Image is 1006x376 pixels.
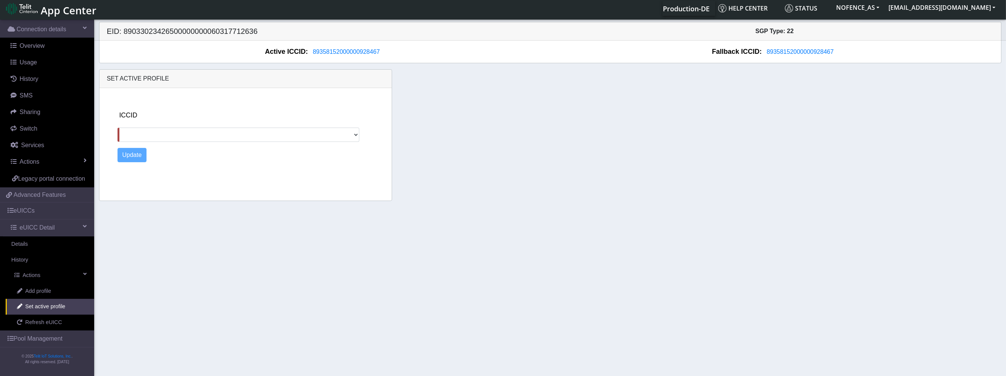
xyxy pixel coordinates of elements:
button: 89358152000000928467 [762,47,839,57]
span: SGP Type: 22 [756,28,794,34]
a: Telit IoT Solutions, Inc. [34,354,72,358]
span: Switch [20,125,37,132]
a: SMS [3,87,94,104]
a: Add profile [6,283,94,299]
a: Status [782,1,832,16]
a: History [3,71,94,87]
span: Status [785,4,817,12]
a: Services [3,137,94,154]
span: eUICC Detail [20,223,55,232]
a: Overview [3,38,94,54]
button: 89358152000000928467 [308,47,385,57]
button: Update [118,148,147,162]
span: Legacy portal connection [18,175,85,182]
a: Usage [3,54,94,71]
span: History [20,76,38,82]
span: Usage [20,59,37,65]
a: Actions [3,154,94,170]
span: Services [21,142,44,148]
a: Switch [3,120,94,137]
label: ICCID [119,110,137,120]
span: Fallback ICCID: [712,47,762,57]
button: NOFENCE_AS [832,1,884,14]
span: Advanced Features [14,190,66,199]
span: 89358152000000928467 [313,49,380,55]
img: logo-telit-cinterion-gw-new.png [6,3,38,15]
a: Help center [715,1,782,16]
a: Actions [3,268,94,283]
span: Active ICCID: [265,47,308,57]
button: [EMAIL_ADDRESS][DOMAIN_NAME] [884,1,1000,14]
span: Actions [23,271,40,280]
a: Refresh eUICC [6,315,94,330]
span: Help center [718,4,768,12]
span: Refresh eUICC [25,318,62,327]
span: App Center [41,3,96,17]
span: Production-DE [663,4,710,13]
span: Actions [20,158,39,165]
span: Set active profile [25,303,65,311]
span: Add profile [25,287,51,295]
span: 89358152000000928467 [767,49,834,55]
h5: EID: 89033023426500000000060317712636 [101,27,550,36]
span: SMS [20,92,33,99]
span: Set active profile [107,75,169,82]
img: status.svg [785,4,793,12]
a: eUICC Detail [3,219,94,236]
span: Overview [20,43,45,49]
a: Sharing [3,104,94,120]
span: Connection details [17,25,66,34]
a: Your current platform instance [663,1,709,16]
a: Set active profile [6,299,94,315]
span: Sharing [20,109,40,115]
a: App Center [6,0,95,17]
img: knowledge.svg [718,4,727,12]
